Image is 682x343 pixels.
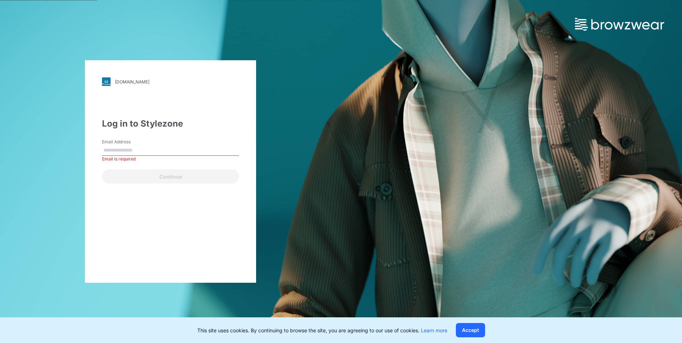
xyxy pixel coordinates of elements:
div: Email is required [102,156,239,162]
img: svg+xml;base64,PHN2ZyB3aWR0aD0iMjgiIGhlaWdodD0iMjgiIHZpZXdCb3g9IjAgMCAyOCAyOCIgZmlsbD0ibm9uZSIgeG... [102,77,111,86]
div: Log in to Stylezone [102,117,239,130]
img: browzwear-logo.73288ffb.svg [575,18,664,31]
p: This site uses cookies. By continuing to browse the site, you are agreeing to our use of cookies. [197,327,447,334]
label: Email Address [102,139,152,145]
button: Accept [456,323,485,337]
a: Learn more [421,327,447,333]
a: [DOMAIN_NAME] [102,77,239,86]
div: [DOMAIN_NAME] [115,79,149,85]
